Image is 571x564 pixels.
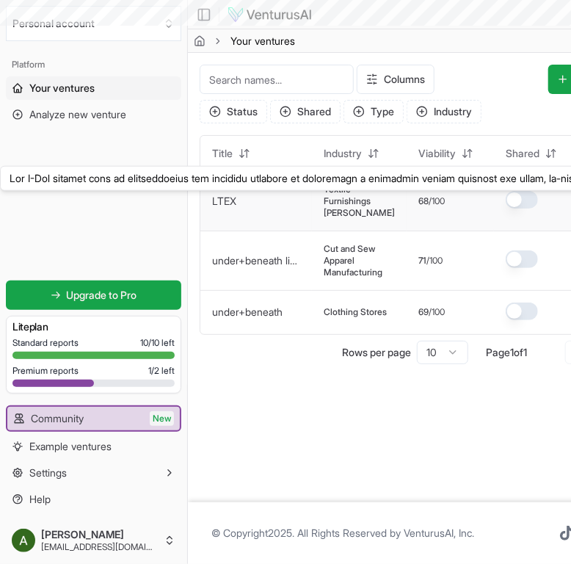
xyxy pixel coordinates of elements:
[429,195,445,207] span: /100
[211,526,474,540] span: © Copyright 2025 . All Rights Reserved by .
[29,492,51,507] span: Help
[404,527,472,539] a: VenturusAI, Inc
[429,306,445,318] span: /100
[29,81,95,95] span: Your ventures
[324,306,387,318] span: Clothing Stores
[315,142,388,165] button: Industry
[410,142,482,165] button: Viability
[140,337,175,349] span: 10 / 10 left
[212,254,316,267] a: under+beneath limited
[67,288,137,303] span: Upgrade to Pro
[41,528,158,541] span: [PERSON_NAME]
[29,107,126,122] span: Analyze new venture
[6,281,181,310] a: Upgrade to Pro
[506,146,539,161] span: Shared
[324,184,395,219] span: Textile Furnishings [PERSON_NAME]
[212,305,283,318] a: under+beneath
[212,305,283,319] button: under+beneath
[12,529,35,552] img: ACg8ocJ7KVQOdJaW3PdX8E65e2EZ92JzdNb9v8V4PtX_TGc3q-9WSg=s96-c
[486,346,510,358] span: Page
[6,488,181,511] a: Help
[6,461,181,485] button: Settings
[407,100,481,123] button: Industry
[6,103,181,126] a: Analyze new venture
[212,195,236,207] a: LTEX
[12,319,175,334] h3: Lite plan
[148,365,175,377] span: 1 / 2 left
[6,53,181,76] div: Platform
[7,407,180,430] a: CommunityNew
[200,100,267,123] button: Status
[523,346,527,358] span: 1
[203,142,259,165] button: Title
[29,466,67,480] span: Settings
[418,195,429,207] span: 68
[150,411,174,426] span: New
[6,435,181,458] a: Example ventures
[6,523,181,558] button: [PERSON_NAME][EMAIL_ADDRESS][DOMAIN_NAME]
[212,253,300,268] button: under+beneath limited
[418,146,456,161] span: Viability
[212,146,233,161] span: Title
[497,142,566,165] button: Shared
[343,100,404,123] button: Type
[212,194,236,209] button: LTEX
[514,346,523,358] span: of
[324,146,362,161] span: Industry
[41,541,158,553] span: [EMAIL_ADDRESS][DOMAIN_NAME]
[200,65,354,94] input: Search names...
[31,411,84,426] span: Community
[324,243,395,278] span: Cut and Sew Apparel Manufacturing
[357,65,434,94] button: Columns
[270,100,341,123] button: Shared
[426,255,443,267] span: /100
[12,365,79,377] span: Premium reports
[510,346,514,358] span: 1
[418,255,426,267] span: 71
[29,439,112,454] span: Example ventures
[418,306,429,318] span: 69
[194,34,295,48] nav: breadcrumb
[342,345,411,360] p: Rows per page
[6,76,181,100] a: Your ventures
[230,34,295,48] span: Your ventures
[12,337,79,349] span: Standard reports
